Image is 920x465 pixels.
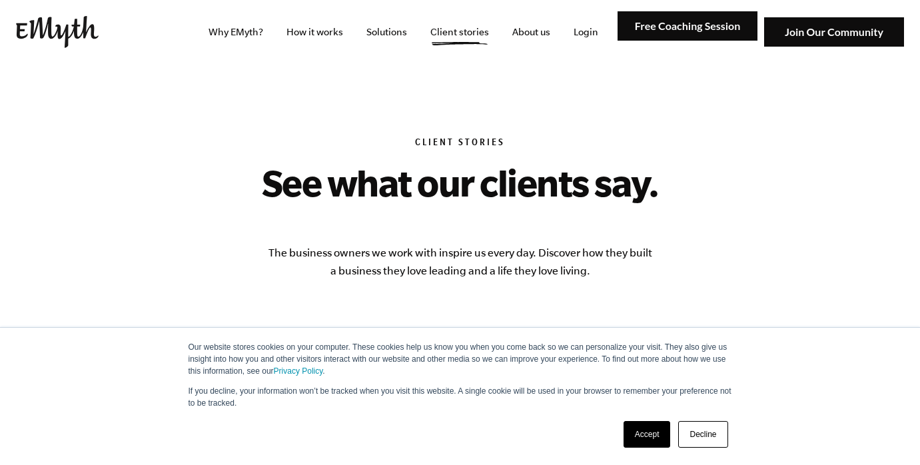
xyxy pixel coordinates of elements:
[16,16,99,48] img: EMyth
[678,421,727,448] a: Decline
[189,341,732,377] p: Our website stores cookies on your computer. These cookies help us know you when you come back so...
[274,366,323,376] a: Privacy Policy
[267,244,654,280] p: The business owners we work with inspire us every day. Discover how they built a business they lo...
[55,137,865,151] h6: Client Stories
[618,11,757,41] img: Free Coaching Session
[764,17,904,47] img: Join Our Community
[189,385,732,409] p: If you decline, your information won’t be tracked when you visit this website. A single cookie wi...
[624,421,671,448] a: Accept
[177,161,744,204] h2: See what our clients say.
